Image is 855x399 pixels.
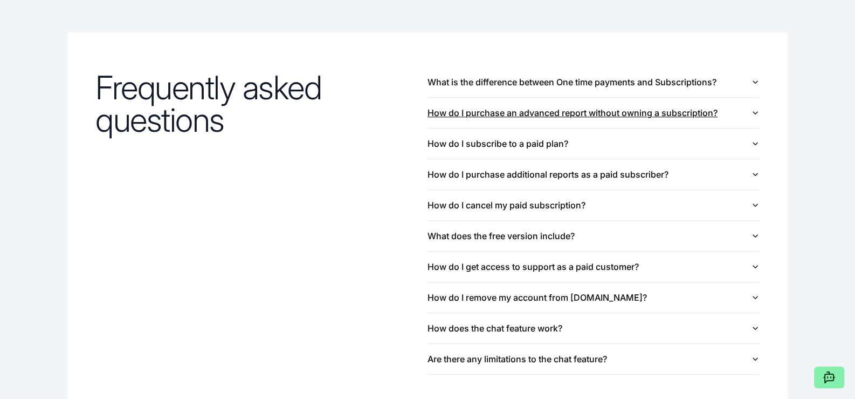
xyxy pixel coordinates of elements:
[427,344,760,374] button: Are there any limitations to the chat feature?
[427,159,760,190] button: How do I purchase additional reports as a paid subscriber?
[427,282,760,313] button: How do I remove my account from [DOMAIN_NAME]?
[427,98,760,128] button: How do I purchase an advanced report without owning a subscription?
[427,67,760,97] button: What is the difference between One time payments and Subscriptions?
[427,221,760,251] button: What does the free version include?
[95,71,427,136] h2: Frequently asked questions
[427,190,760,220] button: How do I cancel my paid subscription?
[427,313,760,343] button: How does the chat feature work?
[427,252,760,282] button: How do I get access to support as a paid customer?
[427,129,760,159] button: How do I subscribe to a paid plan?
